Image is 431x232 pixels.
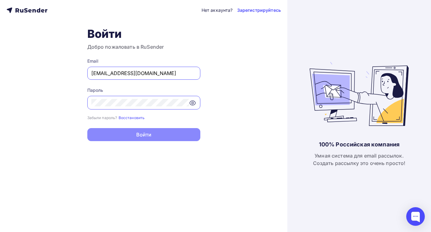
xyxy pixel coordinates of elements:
div: Умная система для email рассылок. Создать рассылку это очень просто! [313,152,406,167]
a: Зарегистрируйтесь [237,7,281,13]
div: 100% Российская компания [319,141,399,148]
a: Восстановить [119,115,145,120]
div: Email [87,58,200,64]
button: Войти [87,128,200,141]
input: Укажите свой email [91,69,196,77]
small: Забыли пароль? [87,115,117,120]
h3: Добро пожаловать в RuSender [87,43,200,51]
div: Нет аккаунта? [202,7,233,13]
div: Пароль [87,87,200,93]
h1: Войти [87,27,200,41]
